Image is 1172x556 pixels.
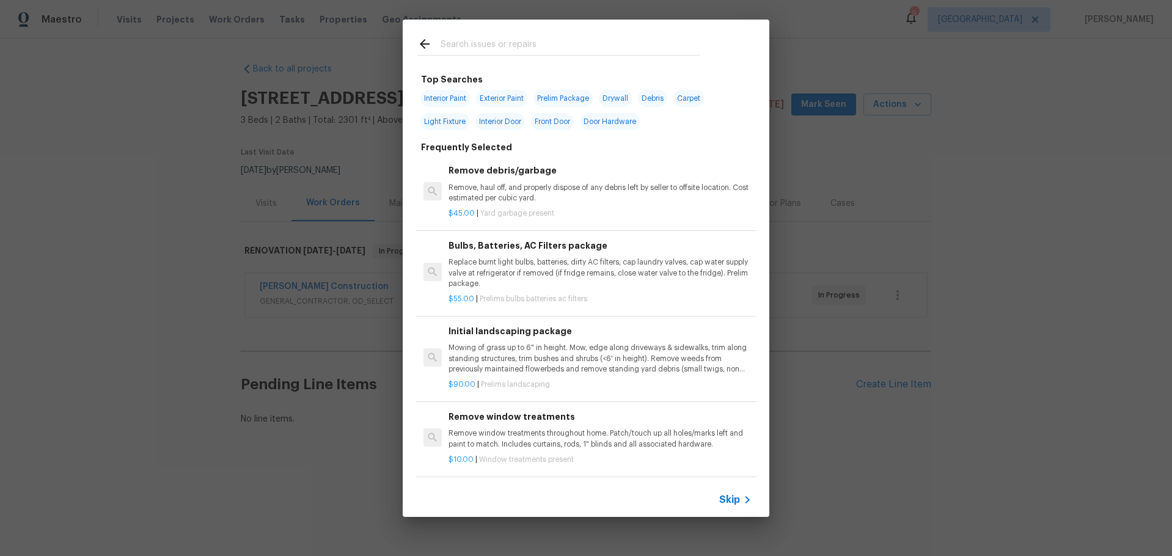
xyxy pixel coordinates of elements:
[449,381,475,388] span: $90.00
[449,343,752,374] p: Mowing of grass up to 6" in height. Mow, edge along driveways & sidewalks, trim along standing st...
[449,456,474,463] span: $10.00
[533,90,593,107] span: Prelim Package
[420,90,470,107] span: Interior Paint
[449,210,475,217] span: $45.00
[479,456,574,463] span: Window treatments present
[449,379,752,390] p: |
[421,141,512,154] h6: Frequently Selected
[449,295,474,302] span: $55.00
[531,113,574,130] span: Front Door
[480,210,554,217] span: Yard garbage present
[673,90,704,107] span: Carpet
[719,494,740,506] span: Skip
[476,90,527,107] span: Exterior Paint
[475,113,525,130] span: Interior Door
[441,37,700,55] input: Search issues or repairs
[481,381,550,388] span: Prelims landscaping
[449,410,752,423] h6: Remove window treatments
[449,294,752,304] p: |
[480,295,587,302] span: Prelims bulbs batteries ac filters
[421,73,483,86] h6: Top Searches
[449,239,752,252] h6: Bulbs, Batteries, AC Filters package
[449,324,752,338] h6: Initial landscaping package
[449,208,752,219] p: |
[449,428,752,449] p: Remove window treatments throughout home. Patch/touch up all holes/marks left and paint to match....
[420,113,469,130] span: Light Fixture
[449,164,752,177] h6: Remove debris/garbage
[449,257,752,288] p: Replace burnt light bulbs, batteries, dirty AC filters, cap laundry valves, cap water supply valv...
[638,90,667,107] span: Debris
[599,90,632,107] span: Drywall
[580,113,640,130] span: Door Hardware
[449,183,752,203] p: Remove, haul off, and properly dispose of any debris left by seller to offsite location. Cost est...
[449,455,752,465] p: |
